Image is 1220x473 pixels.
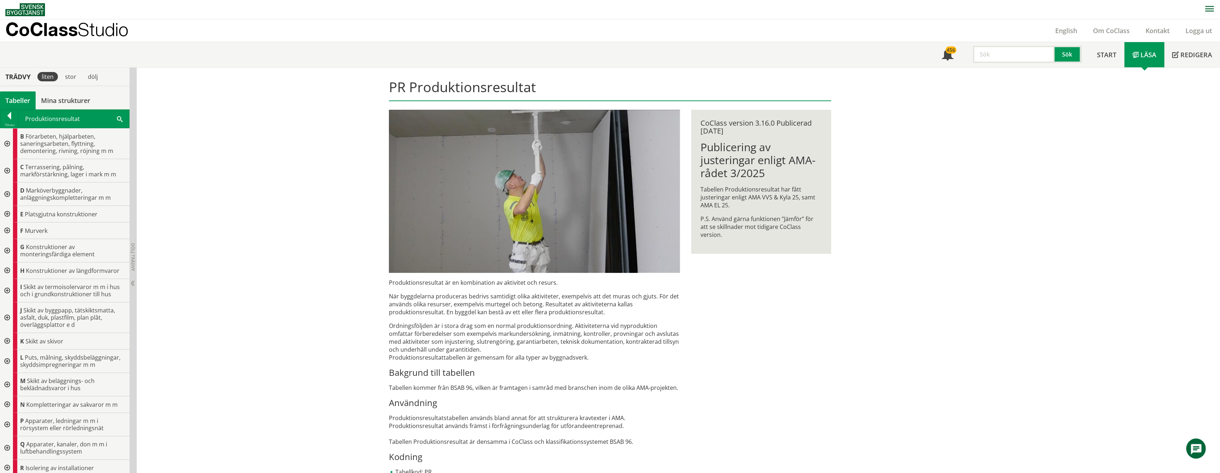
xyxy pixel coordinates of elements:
[1,73,35,81] div: Trädvy
[1138,26,1178,35] a: Kontakt
[389,292,680,316] p: När byggdelarna produceras bedrivs samtidigt olika aktiviteter, exempelvis att det muras och gjut...
[20,163,116,178] span: Terrassering, pålning, markförstärkning, lager i mark m m
[1180,50,1212,59] span: Redigera
[700,119,822,135] div: CoClass version 3.16.0 Publicerad [DATE]
[25,210,97,218] span: Platsgjutna konstruktioner
[25,227,47,235] span: Murverk
[389,451,680,462] h3: Kodning
[20,186,111,202] span: Marköverbyggnader, anläggningskompletteringar m m
[20,337,24,345] span: K
[130,243,136,271] span: Dölj trädvy
[1089,42,1124,67] a: Start
[20,243,95,258] span: Konstruktioner av monteringsfärdiga element
[5,25,128,33] p: CoClass
[1178,26,1220,35] a: Logga ut
[20,132,113,155] span: Förarbeten, hjälparbeten, saneringsarbeten, flyttning, demontering, rivning, röjning m m
[20,401,25,409] span: N
[20,353,121,369] span: Puts, målning, skyddsbeläggningar, skyddsimpregneringar m m
[20,243,24,251] span: G
[37,72,58,81] div: liten
[5,19,144,42] a: CoClassStudio
[389,110,680,273] img: pr-tabellen-spackling-tak-3.jpg
[20,417,24,425] span: P
[20,283,120,298] span: Skikt av termoisolervaror m m i hus och i grundkonstruktioner till hus
[36,91,96,109] a: Mina strukturer
[20,210,23,218] span: E
[1097,50,1116,59] span: Start
[1047,26,1085,35] a: English
[20,283,22,291] span: I
[1140,50,1156,59] span: Läsa
[700,141,822,180] h1: Publicering av justeringar enligt AMA-rådet 3/2025
[389,279,680,287] p: Produktionsresultat är en kombination av aktivitet och resurs.
[934,42,961,67] a: 456
[20,377,95,392] span: Skikt av beläggnings- och beklädnadsvaror i hus
[700,215,822,239] p: P.S. Använd gärna funktionen ”Jämför” för att se skillnader mot tidigare CoClass version.
[1085,26,1138,35] a: Om CoClass
[83,72,102,81] div: dölj
[942,50,953,61] span: Notifikationer
[389,384,680,392] p: Tabellen kommer från BSAB 96, vilken är framtagen i samråd med branschen inom de olika AMA-projek...
[78,19,128,40] span: Studio
[20,440,107,455] span: Apparater, kanaler, don m m i luftbehandlingssystem
[20,306,115,329] span: Skikt av byggpapp, tätskiktsmatta, asfalt, duk, plastfilm, plan plåt, överläggsplattor e d
[19,110,129,128] div: Produktionsresultat
[61,72,81,81] div: stor
[20,132,24,140] span: B
[26,464,94,472] span: Isolering av installationer
[117,115,123,122] span: Sök i tabellen
[20,186,24,194] span: D
[26,401,118,409] span: Kompletteringar av sakvaror m m
[389,79,831,101] h1: PR Produktionsresultat
[700,185,822,209] p: Tabellen Produktionsresultat har fått justeringar enligt AMA VVS & Kyla 25, samt AMA EL 25.
[945,46,956,54] div: 456
[389,322,680,361] p: Ordningsföljden är i stora drag som en normal produktionsordning. Aktiviteterna vid nyproduktion ...
[20,227,23,235] span: F
[0,122,18,128] div: Tillbaka
[389,367,680,378] h3: Bakgrund till tabellen
[389,414,680,446] p: Produktionsresultatstabellen används bland annat för att strukturera kravtexter i AMA. Produktion...
[5,3,45,16] img: Svensk Byggtjänst
[389,397,680,408] h3: Användning
[1055,46,1081,63] button: Sök
[20,353,23,361] span: L
[1164,42,1220,67] a: Redigera
[1124,42,1164,67] a: Läsa
[20,306,22,314] span: J
[973,46,1055,63] input: Sök
[26,337,63,345] span: Skikt av skivor
[20,163,24,171] span: C
[20,417,104,432] span: Apparater, ledningar m m i rörsystem eller rörledningsnät
[20,464,24,472] span: R
[20,377,26,385] span: M
[26,267,119,275] span: Konstruktioner av längdformvaror
[20,440,25,448] span: Q
[20,267,24,275] span: H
